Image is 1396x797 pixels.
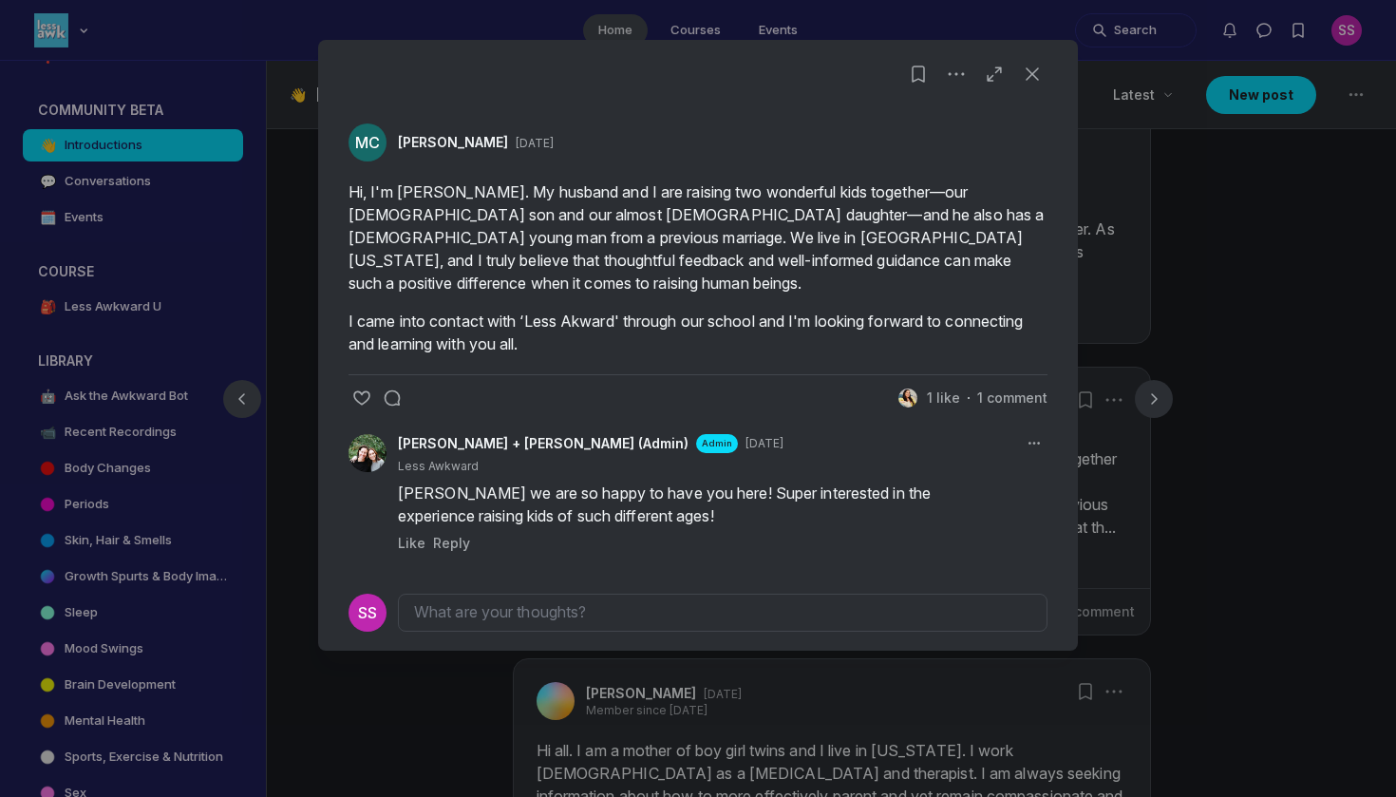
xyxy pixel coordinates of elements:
a: View user profile [398,434,689,453]
button: Like [398,531,425,554]
button: Comment actions [1021,430,1047,457]
button: Close post [1017,59,1047,89]
span: 1 like [927,389,960,408]
button: View Mel Cordeiro profile[DATE] [398,133,554,152]
div: SS [349,594,387,632]
button: Open post in full page [979,59,1009,89]
span: Reply [433,535,470,551]
button: Less Awkward [398,459,486,474]
div: MC [349,123,387,161]
button: Reply [433,531,470,554]
span: Like [398,535,425,551]
button: Bookmark post [903,59,934,89]
p: Hi, I'm [PERSON_NAME]. My husband and I are raising two wonderful kids together—our [DEMOGRAPHIC_... [349,180,1047,294]
p: [PERSON_NAME] we are so happy to have you here! Super interested in the experience raising kids o... [398,482,1006,527]
span: Less Awkward [398,459,479,474]
span: Admin [702,437,732,450]
button: Comment on this post [379,385,406,411]
button: Post actions [941,59,972,89]
a: View Mel Cordeiro profile [398,133,508,152]
button: 1 like [896,387,960,409]
a: View Mel Cordeiro profile [349,123,387,161]
p: I came into contact with ‘Less Akward' through our school and I'm looking forward to connecting a... [349,310,1047,355]
a: [DATE] [516,136,554,151]
a: View user profile [349,434,387,472]
button: Like the post [349,385,375,411]
a: [DATE] [745,436,783,451]
button: 1 comment [977,389,1047,408]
